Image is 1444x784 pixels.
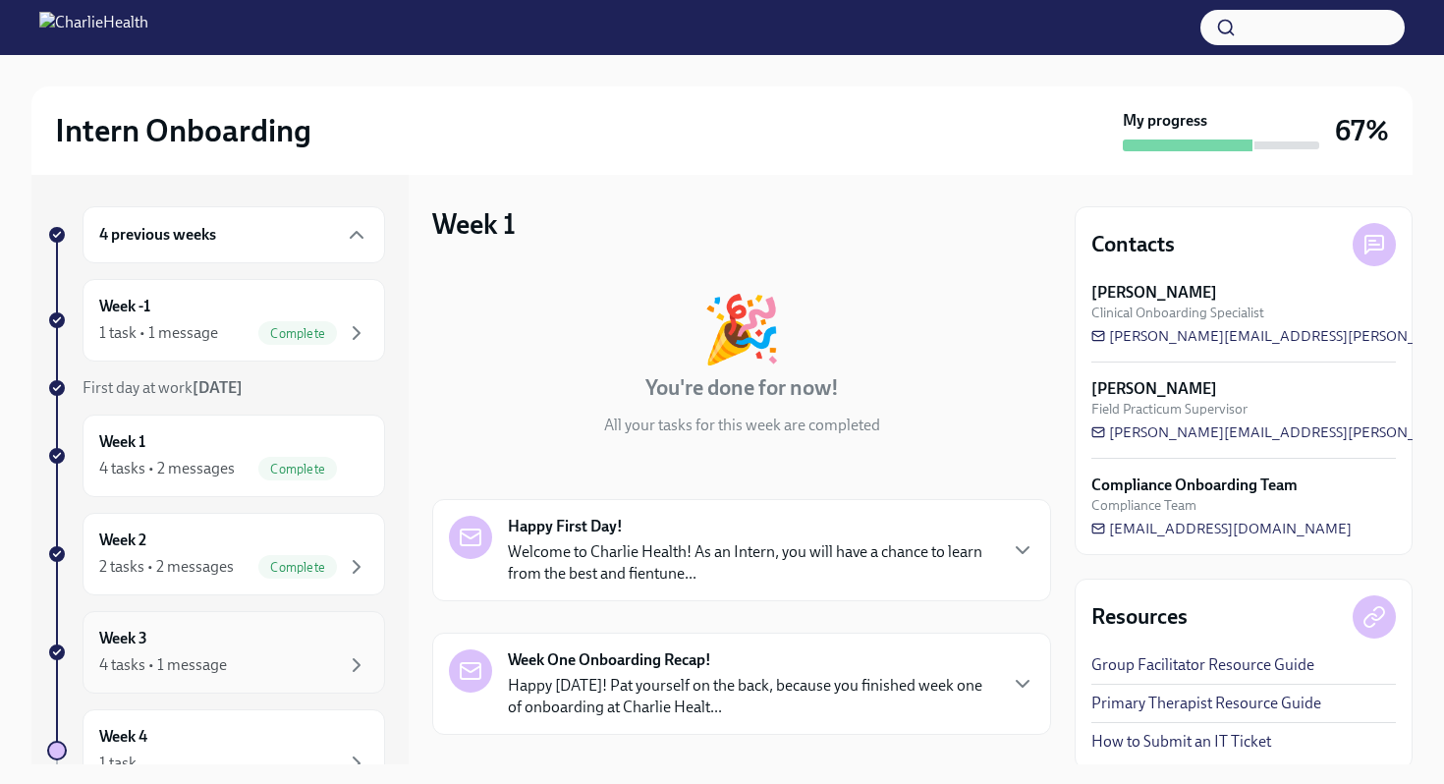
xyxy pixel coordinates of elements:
strong: [PERSON_NAME] [1091,282,1217,304]
span: Compliance Team [1091,496,1196,515]
span: Field Practicum Supervisor [1091,400,1248,419]
h6: Week 2 [99,530,146,551]
span: Complete [258,462,337,476]
div: 4 tasks • 1 message [99,654,227,676]
strong: My progress [1123,110,1207,132]
p: Welcome to Charlie Health! As an Intern, you will have a chance to learn from the best and fientu... [508,541,995,585]
div: 2 tasks • 2 messages [99,556,234,578]
a: Week 22 tasks • 2 messagesComplete [47,513,385,595]
h4: Contacts [1091,230,1175,259]
h6: Week 3 [99,628,147,649]
div: 4 tasks • 2 messages [99,458,235,479]
a: Week -11 task • 1 messageComplete [47,279,385,362]
strong: [DATE] [193,378,243,397]
h4: You're done for now! [645,373,839,403]
a: First day at work[DATE] [47,377,385,399]
h2: Intern Onboarding [55,111,311,150]
a: Week 14 tasks • 2 messagesComplete [47,415,385,497]
h6: Week 1 [99,431,145,453]
a: [EMAIL_ADDRESS][DOMAIN_NAME] [1091,519,1352,538]
div: 🎉 [701,297,782,362]
div: 1 task [99,753,137,774]
h6: Week -1 [99,296,150,317]
span: Complete [258,326,337,341]
h4: Resources [1091,602,1188,632]
p: All your tasks for this week are completed [604,415,880,436]
div: 1 task • 1 message [99,322,218,344]
strong: Compliance Onboarding Team [1091,475,1298,496]
span: Clinical Onboarding Specialist [1091,304,1264,322]
p: Happy [DATE]! Pat yourself on the back, because you finished week one of onboarding at Charlie He... [508,675,995,718]
h6: 4 previous weeks [99,224,216,246]
h3: Week 1 [432,206,516,242]
span: Complete [258,560,337,575]
a: Group Facilitator Resource Guide [1091,654,1314,676]
h3: 67% [1335,113,1389,148]
a: How to Submit an IT Ticket [1091,731,1271,753]
a: Week 34 tasks • 1 message [47,611,385,694]
strong: Week One Onboarding Recap! [508,649,711,671]
span: First day at work [83,378,243,397]
div: 4 previous weeks [83,206,385,263]
a: Primary Therapist Resource Guide [1091,693,1321,714]
img: CharlieHealth [39,12,148,43]
h6: Week 4 [99,726,147,748]
strong: Happy First Day! [508,516,623,537]
strong: [PERSON_NAME] [1091,378,1217,400]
